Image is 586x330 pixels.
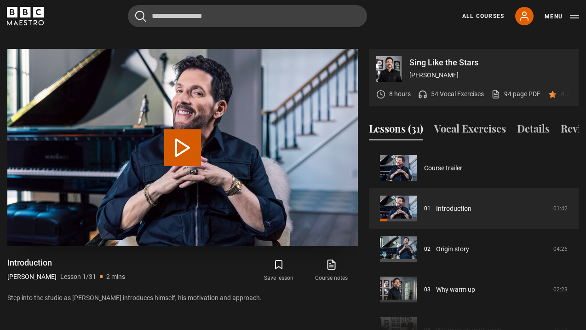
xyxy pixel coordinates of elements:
a: Course trailer [424,163,462,173]
p: 8 hours [389,89,411,99]
button: Submit the search query [135,11,146,22]
p: 54 Vocal Exercises [431,89,484,99]
p: 2 mins [106,272,125,282]
a: Introduction [436,204,471,214]
button: Save lesson [253,257,305,284]
a: All Courses [462,12,504,20]
p: [PERSON_NAME] [7,272,57,282]
button: Details [517,121,550,140]
button: Lessons (31) [369,121,423,140]
input: Search [128,5,367,27]
p: Lesson 1/31 [60,272,96,282]
p: [PERSON_NAME] [409,70,571,80]
p: Sing Like the Stars [409,58,571,67]
svg: BBC Maestro [7,7,44,25]
button: Vocal Exercises [434,121,506,140]
a: Why warm up [436,285,475,295]
a: Origin story [436,244,469,254]
button: Toggle navigation [545,12,579,21]
button: Play Lesson Introduction [164,129,201,166]
a: Course notes [305,257,358,284]
p: Step into the studio as [PERSON_NAME] introduces himself, his motivation and approach. [7,293,358,303]
a: 94 page PDF [491,89,540,99]
video-js: Video Player [7,49,358,246]
h1: Introduction [7,257,125,268]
